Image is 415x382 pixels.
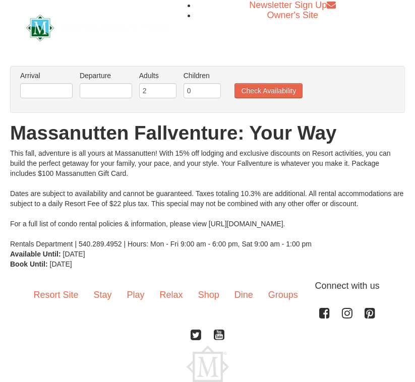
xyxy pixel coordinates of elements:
[86,279,120,310] a: Stay
[184,71,221,81] label: Children
[20,71,73,81] label: Arrival
[139,71,176,81] label: Adults
[10,250,61,258] strong: Available Until:
[63,250,85,258] span: [DATE]
[26,15,169,42] img: Massanutten Resort Logo
[234,83,303,98] button: Check Availability
[267,10,318,20] a: Owner's Site
[26,15,169,38] a: Massanutten Resort
[120,279,152,310] a: Play
[227,279,261,310] a: Dine
[80,71,132,81] label: Departure
[26,279,86,310] a: Resort Site
[50,260,72,268] span: [DATE]
[10,123,405,143] h1: Massanutten Fallventure: Your Way
[152,279,191,310] a: Relax
[10,260,48,268] strong: Book Until:
[191,279,227,310] a: Shop
[10,148,405,249] div: This fall, adventure is all yours at Massanutten! With 15% off lodging and exclusive discounts on...
[261,279,306,310] a: Groups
